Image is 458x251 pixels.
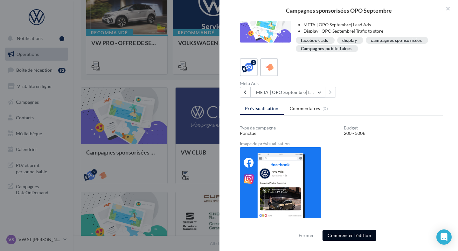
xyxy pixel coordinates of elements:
div: Open Intercom Messenger [436,229,452,245]
li: META | OPO Septembre| Lead Ads [303,22,438,28]
div: Campagnes sponsorisées OPO Septembre [230,8,448,13]
div: facebook ads [301,38,328,43]
button: Commencer l'édition [323,230,376,241]
div: Type de campagne [240,126,339,130]
div: campagnes sponsorisées [371,38,422,43]
img: 2821926b96a6c347e8d9c8e490a3b8c0.png [240,147,321,218]
span: Commentaires [290,105,320,112]
div: Budget [344,126,443,130]
button: META | OPO Septembre| Lead Ads [251,87,325,98]
span: (0) [323,106,328,111]
div: 200 - 500€ [344,130,443,136]
div: 2 [251,60,256,65]
div: Campagnes publicitaires [301,46,352,51]
div: display [342,38,357,43]
li: Display | OPO Septembre| Trafic to store [303,28,438,34]
div: Image de prévisualisation [240,142,443,146]
div: Ponctuel [240,130,339,136]
button: Fermer [296,232,316,239]
div: Meta Ads [240,81,339,86]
